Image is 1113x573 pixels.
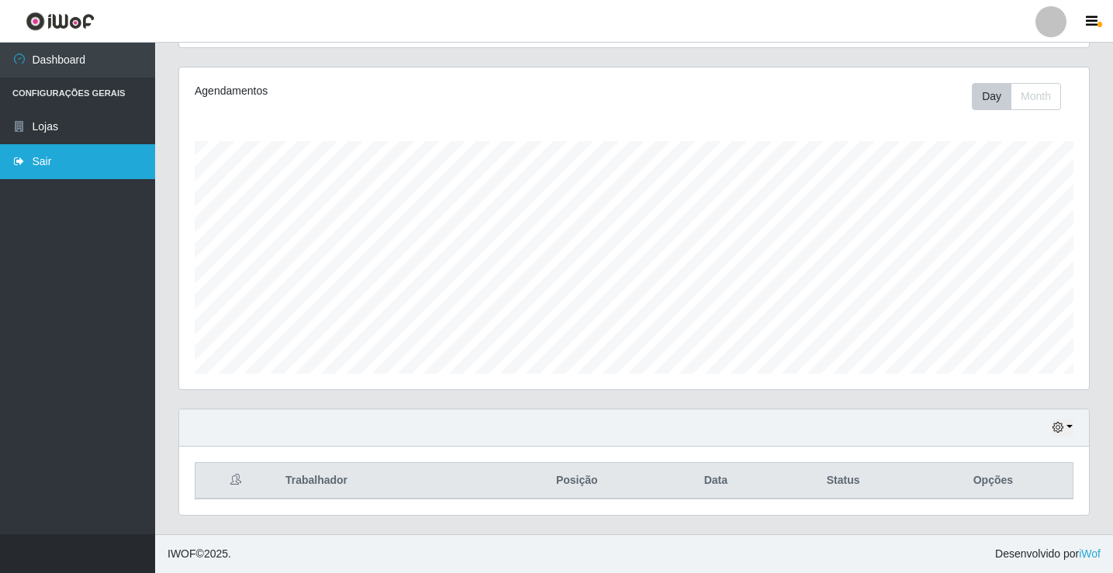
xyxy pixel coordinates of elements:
div: First group [972,83,1061,110]
div: Toolbar with button groups [972,83,1073,110]
div: Agendamentos [195,83,548,99]
th: Data [658,463,773,499]
img: CoreUI Logo [26,12,95,31]
button: Day [972,83,1011,110]
th: Opções [914,463,1073,499]
a: iWof [1079,547,1101,560]
th: Posição [495,463,658,499]
span: IWOF [168,547,196,560]
th: Trabalhador [276,463,495,499]
th: Status [773,463,914,499]
span: © 2025 . [168,546,231,562]
span: Desenvolvido por [995,546,1101,562]
button: Month [1011,83,1061,110]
